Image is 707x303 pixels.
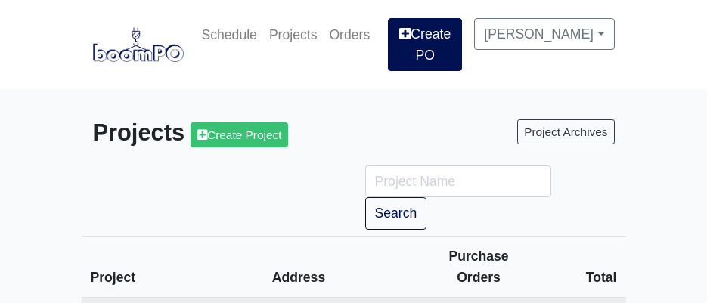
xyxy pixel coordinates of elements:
a: Schedule [196,18,263,51]
a: Orders [323,18,376,51]
a: Create Project [191,122,288,147]
th: Total [522,236,626,298]
a: Project Archives [517,119,614,144]
img: boomPO [93,27,184,62]
h3: Projects [93,119,343,147]
a: [PERSON_NAME] [474,18,614,50]
input: Project Name [365,165,551,197]
th: Purchase Orders [435,236,522,298]
button: Search [365,197,427,229]
th: Address [263,236,435,298]
th: Project [82,236,263,298]
a: Projects [263,18,324,51]
a: Create PO [388,18,462,71]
